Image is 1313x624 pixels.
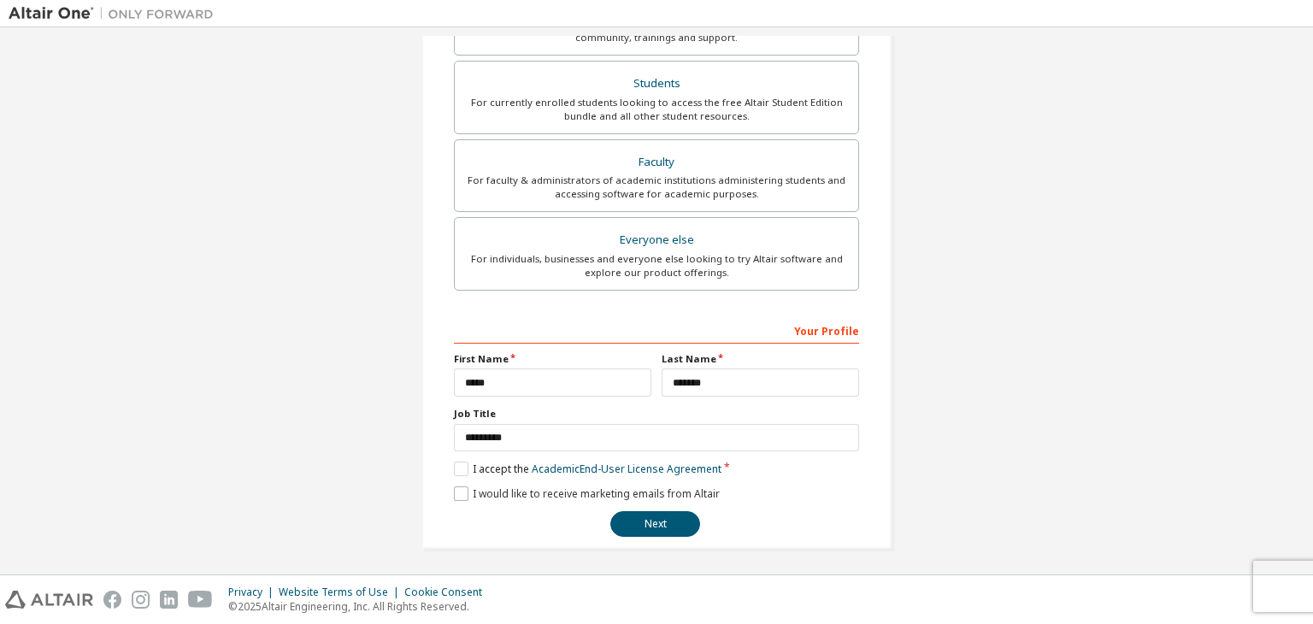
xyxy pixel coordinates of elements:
[465,150,848,174] div: Faculty
[610,511,700,537] button: Next
[465,228,848,252] div: Everyone else
[454,316,859,344] div: Your Profile
[228,599,492,614] p: © 2025 Altair Engineering, Inc. All Rights Reserved.
[465,252,848,280] div: For individuals, businesses and everyone else looking to try Altair software and explore our prod...
[228,586,279,599] div: Privacy
[9,5,222,22] img: Altair One
[160,591,178,609] img: linkedin.svg
[454,352,651,366] label: First Name
[132,591,150,609] img: instagram.svg
[404,586,492,599] div: Cookie Consent
[279,586,404,599] div: Website Terms of Use
[103,591,121,609] img: facebook.svg
[465,96,848,123] div: For currently enrolled students looking to access the free Altair Student Edition bundle and all ...
[465,72,848,96] div: Students
[188,591,213,609] img: youtube.svg
[532,462,721,476] a: Academic End-User License Agreement
[662,352,859,366] label: Last Name
[454,462,721,476] label: I accept the
[465,174,848,201] div: For faculty & administrators of academic institutions administering students and accessing softwa...
[454,407,859,421] label: Job Title
[5,591,93,609] img: altair_logo.svg
[454,486,720,501] label: I would like to receive marketing emails from Altair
